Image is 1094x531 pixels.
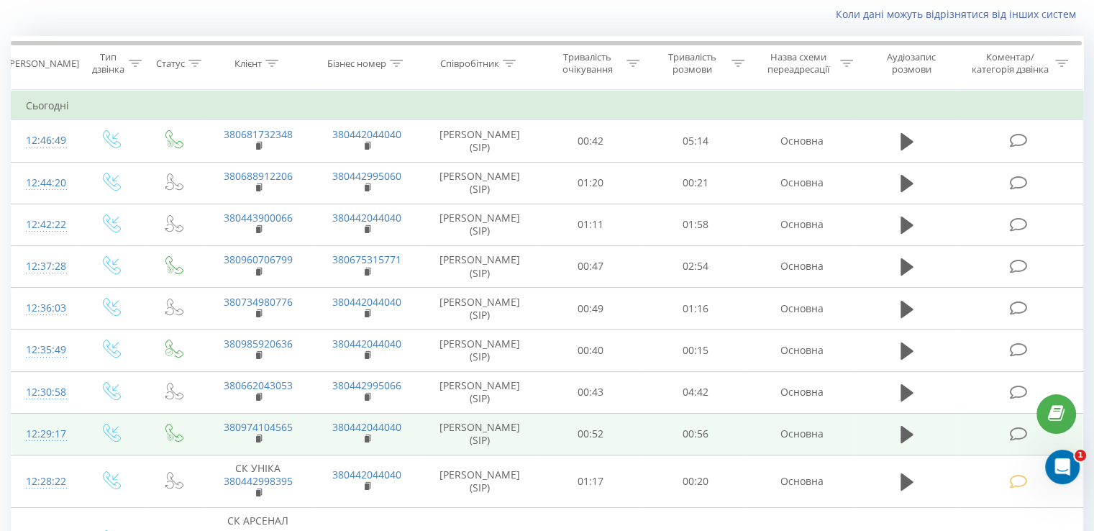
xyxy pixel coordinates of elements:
a: 380442998395 [224,474,293,488]
div: 12:30:58 [26,378,64,407]
a: 380442044040 [332,420,401,434]
a: 380442044040 [332,337,401,350]
div: Аудіозапис розмови [870,51,954,76]
a: Коли дані можуть відрізнятися вiд інших систем [836,7,1083,21]
div: 12:37:28 [26,253,64,281]
td: [PERSON_NAME] (SIP) [421,245,539,287]
td: [PERSON_NAME] (SIP) [421,162,539,204]
div: [PERSON_NAME] [6,58,79,70]
div: 12:28:22 [26,468,64,496]
td: 00:42 [539,120,643,162]
div: Співробітник [440,58,499,70]
a: 380985920636 [224,337,293,350]
td: 04:42 [643,371,747,413]
span: 1 [1075,450,1086,461]
div: 12:29:17 [26,420,64,448]
td: [PERSON_NAME] (SIP) [421,413,539,455]
td: 00:15 [643,330,747,371]
td: 00:20 [643,455,747,508]
a: 380442044040 [332,295,401,309]
div: 12:44:20 [26,169,64,197]
td: СК УНІКА [204,455,312,508]
td: 01:20 [539,162,643,204]
a: 380960706799 [224,253,293,266]
div: Тип дзвінка [91,51,124,76]
td: 00:49 [539,288,643,330]
div: Тривалість розмови [656,51,728,76]
a: 380681732348 [224,127,293,141]
a: 380662043053 [224,378,293,392]
a: 380974104565 [224,420,293,434]
div: Статус [156,58,185,70]
td: [PERSON_NAME] (SIP) [421,204,539,245]
td: [PERSON_NAME] (SIP) [421,455,539,508]
td: Основна [747,413,856,455]
iframe: Intercom live chat [1045,450,1080,484]
td: [PERSON_NAME] (SIP) [421,371,539,413]
a: 380734980776 [224,295,293,309]
td: Основна [747,162,856,204]
td: 02:54 [643,245,747,287]
a: 380442995060 [332,169,401,183]
a: 380443900066 [224,211,293,224]
td: 00:21 [643,162,747,204]
td: 00:56 [643,413,747,455]
td: 01:16 [643,288,747,330]
div: Назва схеми переадресації [761,51,837,76]
td: 01:17 [539,455,643,508]
td: [PERSON_NAME] (SIP) [421,120,539,162]
td: 00:52 [539,413,643,455]
td: 01:58 [643,204,747,245]
td: Сьогодні [12,91,1083,120]
div: Бізнес номер [327,58,386,70]
td: 00:43 [539,371,643,413]
div: 12:42:22 [26,211,64,239]
td: 01:11 [539,204,643,245]
a: 380688912206 [224,169,293,183]
div: 12:35:49 [26,336,64,364]
div: Клієнт [234,58,262,70]
td: Основна [747,288,856,330]
div: 12:46:49 [26,127,64,155]
td: [PERSON_NAME] (SIP) [421,330,539,371]
td: 00:40 [539,330,643,371]
td: Основна [747,330,856,371]
td: 00:47 [539,245,643,287]
td: 05:14 [643,120,747,162]
a: 380442995066 [332,378,401,392]
a: 380442044040 [332,211,401,224]
div: 12:36:03 [26,294,64,322]
td: Основна [747,245,856,287]
td: Основна [747,455,856,508]
td: Основна [747,204,856,245]
div: Тривалість очікування [552,51,624,76]
td: Основна [747,120,856,162]
td: [PERSON_NAME] (SIP) [421,288,539,330]
div: Коментар/категорія дзвінка [967,51,1052,76]
td: Основна [747,371,856,413]
a: 380442044040 [332,127,401,141]
a: 380442044040 [332,468,401,481]
a: 380675315771 [332,253,401,266]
